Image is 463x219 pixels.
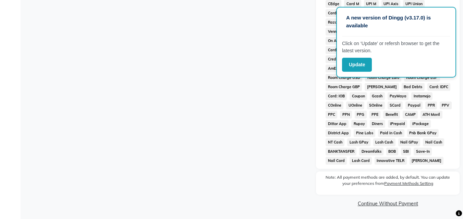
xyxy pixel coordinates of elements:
span: Innovative TELR [375,157,407,165]
button: Update [342,58,372,72]
p: Click on ‘Update’ or refersh browser to get the latest version. [342,40,450,54]
span: BOB [386,148,398,155]
span: Diners [370,120,385,128]
span: Lash GPay [347,138,370,146]
span: On Account [326,37,350,45]
span: Lash Cash [373,138,395,146]
span: iPrepaid [388,120,407,128]
span: PPN [340,111,352,119]
span: Pnb Bank GPay [407,129,439,137]
span: Pine Labs [354,129,375,137]
span: Venmo [326,28,342,36]
span: Save-In [414,148,432,155]
label: Payment Methods Setting [384,180,433,187]
span: Card: IDFC [427,83,451,91]
span: Instamojo [411,92,432,100]
span: PPE [369,111,381,119]
span: AmEx [326,65,340,72]
span: PPV [440,101,452,109]
span: Nail GPay [398,138,421,146]
span: NT Cash [326,138,344,146]
span: Card (Indian Bank) [326,9,363,17]
span: Paypal [405,101,423,109]
span: Paid in Cash [378,129,404,137]
span: Room Charge GBP [326,83,362,91]
span: Coupon [350,92,367,100]
a: Continue Without Payment [317,200,458,207]
span: Nail Card [326,157,347,165]
p: A new version of Dingg (v3.17.0) is available [346,14,446,29]
span: Nail Cash [423,138,444,146]
span: Card: IOB [326,92,347,100]
span: Lash Card [350,157,372,165]
span: BANKTANSFER [326,148,356,155]
span: PPG [355,111,367,119]
span: [PERSON_NAME] [365,83,399,91]
span: PPC [326,111,337,119]
span: Dreamfolks [359,148,383,155]
span: Room Charge USD [326,74,362,82]
span: UOnline [346,101,364,109]
span: SCard [388,101,403,109]
span: SOnline [367,101,385,109]
span: CAMP [403,111,418,119]
span: iPackage [410,120,431,128]
span: SBI [401,148,411,155]
span: Dittor App [326,120,349,128]
span: [PERSON_NAME] [410,157,444,165]
span: Gcash [370,92,385,100]
span: District App [326,129,351,137]
span: Room Charge Euro [365,74,401,82]
span: Card on File [326,46,351,54]
span: Bad Debts [402,83,425,91]
label: Note: All payment methods are added, by default. You can update your preferences from [323,174,453,189]
span: PayMaya [388,92,409,100]
span: PPR [425,101,437,109]
span: Razorpay [326,18,347,26]
span: Rupay [351,120,367,128]
span: Room Charge EGP [404,74,440,82]
span: ATH Movil [421,111,442,119]
span: Benefit [383,111,400,119]
span: Credit Card [326,55,350,63]
span: COnline [326,101,343,109]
